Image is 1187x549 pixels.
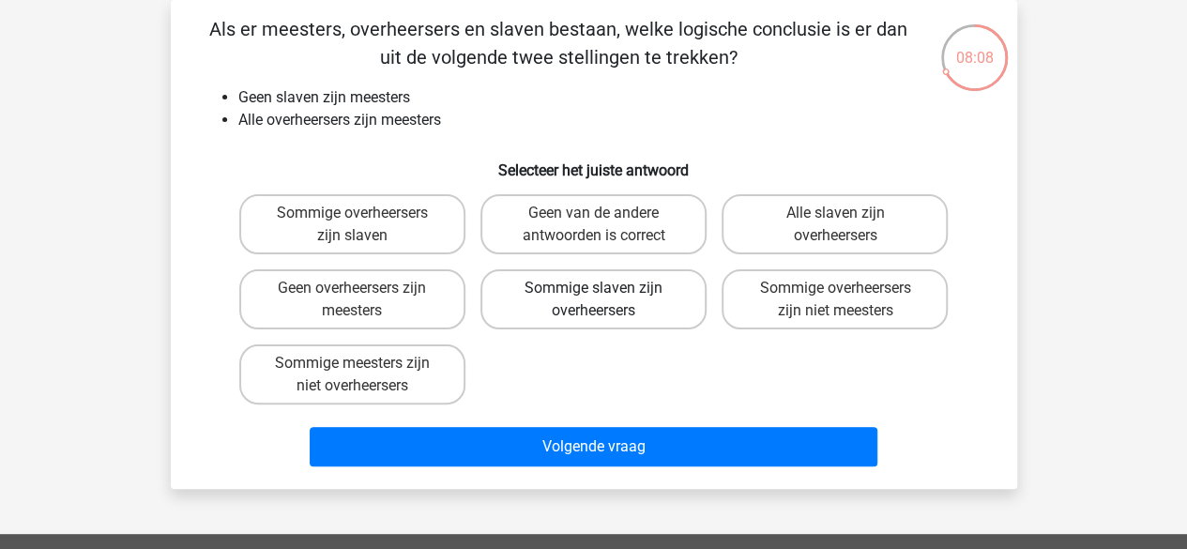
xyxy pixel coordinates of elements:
[238,86,987,109] li: Geen slaven zijn meesters
[239,269,465,329] label: Geen overheersers zijn meesters
[238,109,987,131] li: Alle overheersers zijn meesters
[201,146,987,179] h6: Selecteer het juiste antwoord
[201,15,917,71] p: Als er meesters, overheersers en slaven bestaan, welke logische conclusie is er dan uit de volgen...
[310,427,877,466] button: Volgende vraag
[239,344,465,404] label: Sommige meesters zijn niet overheersers
[722,194,948,254] label: Alle slaven zijn overheersers
[480,194,707,254] label: Geen van de andere antwoorden is correct
[480,269,707,329] label: Sommige slaven zijn overheersers
[239,194,465,254] label: Sommige overheersers zijn slaven
[722,269,948,329] label: Sommige overheersers zijn niet meesters
[939,23,1010,69] div: 08:08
